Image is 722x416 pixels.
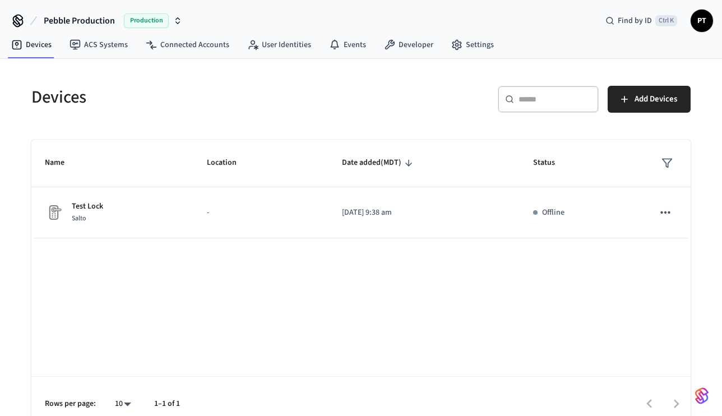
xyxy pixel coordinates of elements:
p: Test Lock [72,201,103,212]
p: [DATE] 9:38 am [342,207,507,219]
img: SeamLogoGradient.69752ec5.svg [695,387,709,405]
p: Offline [542,207,564,219]
div: Find by IDCtrl K [596,11,686,31]
table: sticky table [31,140,691,238]
h5: Devices [31,86,354,109]
p: Rows per page: [45,398,96,410]
span: Ctrl K [655,15,677,26]
span: Find by ID [618,15,652,26]
a: User Identities [238,35,320,55]
a: Developer [375,35,442,55]
span: Date added(MDT) [342,154,416,172]
a: Events [320,35,375,55]
span: Salto [72,214,86,223]
a: Settings [442,35,503,55]
span: Pebble Production [44,14,115,27]
p: - [207,207,315,219]
a: Connected Accounts [137,35,238,55]
a: ACS Systems [61,35,137,55]
button: Add Devices [608,86,691,113]
img: Placeholder Lock Image [45,204,63,221]
button: PT [691,10,713,32]
a: Devices [2,35,61,55]
div: 10 [109,396,136,412]
span: Add Devices [635,92,677,107]
p: 1–1 of 1 [154,398,180,410]
span: Production [124,13,169,28]
span: Location [207,154,251,172]
span: Status [533,154,570,172]
span: Name [45,154,79,172]
span: PT [692,11,712,31]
